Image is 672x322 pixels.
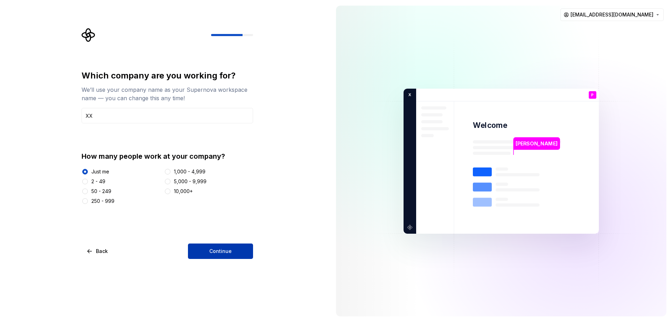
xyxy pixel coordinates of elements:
[91,198,114,205] div: 250 - 999
[82,108,253,123] input: Company name
[82,28,96,42] svg: Supernova Logo
[591,93,594,97] p: P
[91,188,111,195] div: 50 - 249
[174,178,206,185] div: 5,000 - 9,999
[473,120,507,130] p: Welcome
[91,178,105,185] div: 2 - 49
[82,70,253,81] div: Which company are you working for?
[406,91,411,98] p: X
[570,11,653,18] span: [EMAIL_ADDRESS][DOMAIN_NAME]
[91,168,109,175] div: Just me
[209,248,232,255] span: Continue
[560,8,664,21] button: [EMAIL_ADDRESS][DOMAIN_NAME]
[516,139,558,147] p: [PERSON_NAME]
[82,151,253,161] div: How many people work at your company?
[174,188,193,195] div: 10,000+
[174,168,205,175] div: 1,000 - 4,999
[188,244,253,259] button: Continue
[82,85,253,102] div: We’ll use your company name as your Supernova workspace name — you can change this any time!
[82,244,114,259] button: Back
[96,248,108,255] span: Back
